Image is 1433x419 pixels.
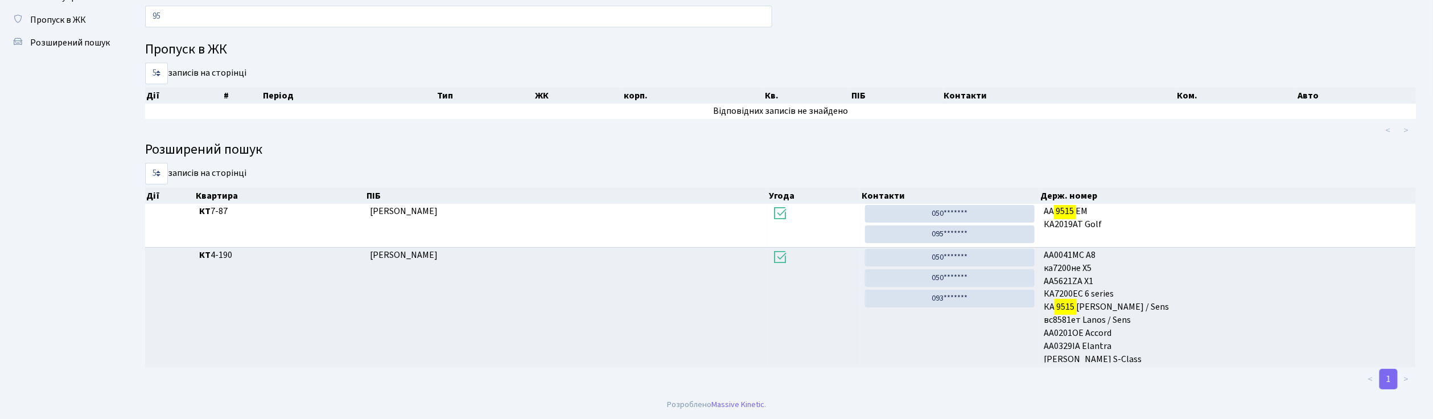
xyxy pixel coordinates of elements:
a: Розширений пошук [6,31,120,54]
a: 1 [1380,369,1398,389]
b: КТ [199,249,211,261]
span: Розширений пошук [30,36,110,49]
th: Кв. [764,88,850,104]
th: # [223,88,262,104]
th: Контакти [943,88,1176,104]
th: Угода [768,188,860,204]
th: Дії [145,88,223,104]
th: Ком. [1176,88,1297,104]
span: АА ЕМ КА2019АТ Golf [1044,205,1411,231]
h4: Розширений пошук [145,142,1416,158]
mark: 9515 [1055,299,1076,315]
th: ЖК [534,88,623,104]
div: Розроблено . [667,399,766,411]
th: ПІБ [365,188,768,204]
select: записів на сторінці [145,163,168,184]
th: корп. [623,88,764,104]
select: записів на сторінці [145,63,168,84]
span: Пропуск в ЖК [30,14,86,26]
a: Massive Kinetic [711,399,764,410]
input: Пошук [145,6,772,27]
h4: Пропуск в ЖК [145,42,1416,58]
th: Дії [145,188,195,204]
th: Контакти [860,188,1040,204]
span: 7-87 [199,205,361,218]
th: Держ. номер [1040,188,1416,204]
span: [PERSON_NAME] [370,249,438,261]
th: Авто [1296,88,1416,104]
td: Відповідних записів не знайдено [145,104,1416,119]
mark: 9515 [1054,203,1076,219]
span: АА0041МС A8 ка7200не Х5 AA5621ZA X1 КА7200ЕС 6 series КА [PERSON_NAME] / Sens вс8581ет Lanos / Se... [1044,249,1411,363]
th: Період [262,88,436,104]
b: КТ [199,205,211,217]
span: 4-190 [199,249,361,262]
th: Тип [436,88,534,104]
label: записів на сторінці [145,163,246,184]
span: [PERSON_NAME] [370,205,438,217]
label: записів на сторінці [145,63,246,84]
a: Пропуск в ЖК [6,9,120,31]
th: ПІБ [850,88,942,104]
th: Квартира [195,188,365,204]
